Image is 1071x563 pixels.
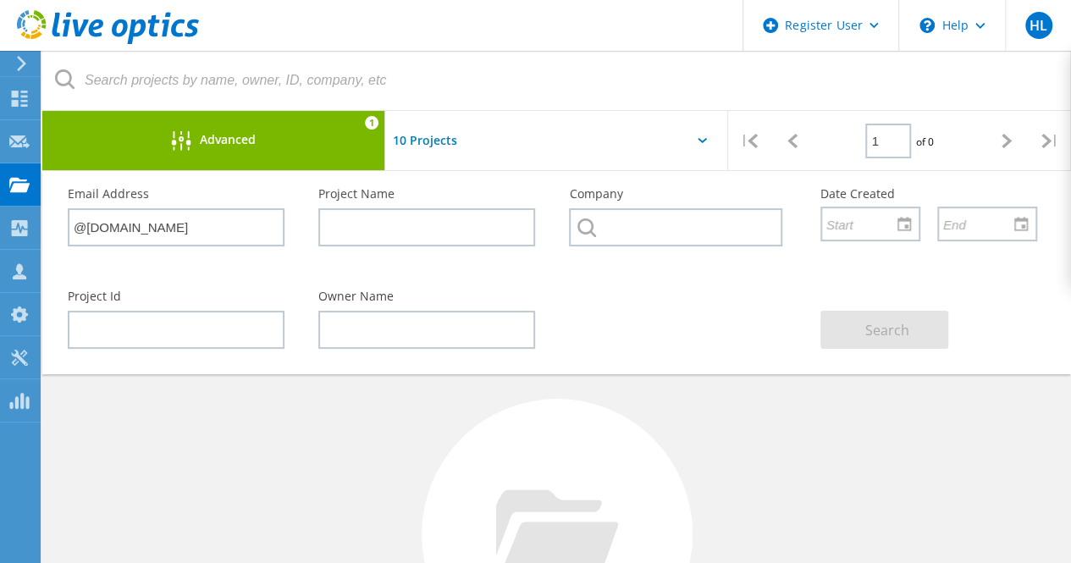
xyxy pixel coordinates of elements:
svg: \n [919,18,935,33]
label: Email Address [68,188,284,200]
label: Owner Name [318,290,535,302]
input: Start [822,207,907,240]
a: Live Optics Dashboard [17,36,199,47]
span: Advanced [200,134,256,146]
span: Search [865,321,909,339]
div: | [1028,111,1071,171]
input: End [939,207,1024,240]
span: of 0 [915,135,933,149]
label: Date Created [820,188,1037,200]
div: | [728,111,771,171]
label: Project Name [318,188,535,200]
label: Project Id [68,290,284,302]
button: Search [820,311,948,349]
span: HL [1030,19,1047,32]
label: Company [569,188,786,200]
